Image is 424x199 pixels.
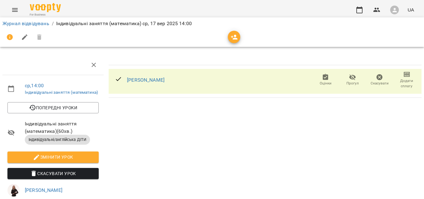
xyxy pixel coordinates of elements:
[405,4,417,16] button: UA
[408,7,414,13] span: UA
[7,102,99,113] button: Попередні уроки
[2,20,49,26] a: Журнал відвідувань
[127,77,165,83] a: [PERSON_NAME]
[397,78,417,89] span: Додати сплату
[25,137,90,142] span: Індивідуальні/англійська ДІТИ
[7,184,20,197] img: 0d25eae34b4da8248ddaf23458eff48a.jpg
[312,71,339,89] button: Оцінки
[56,20,192,27] p: Індивідуальні заняття (математика) ср, 17 вер 2025 14:00
[393,71,420,89] button: Додати сплату
[12,104,94,111] span: Попередні уроки
[7,2,22,17] button: Menu
[320,81,332,86] span: Оцінки
[366,71,393,89] button: Скасувати
[7,152,99,163] button: Змінити урок
[30,13,61,17] span: For Business
[12,153,94,161] span: Змінити урок
[30,3,61,12] img: Voopty Logo
[12,170,94,177] span: Скасувати Урок
[25,90,98,95] a: Індивідуальні заняття (математика)
[7,168,99,179] button: Скасувати Урок
[25,187,62,193] a: [PERSON_NAME]
[371,81,389,86] span: Скасувати
[25,83,44,88] a: ср , 14:00
[2,20,422,27] nav: breadcrumb
[52,20,54,27] li: /
[25,120,99,135] span: Індивідуальні заняття (математика) ( 60 хв. )
[339,71,366,89] button: Прогул
[346,81,359,86] span: Прогул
